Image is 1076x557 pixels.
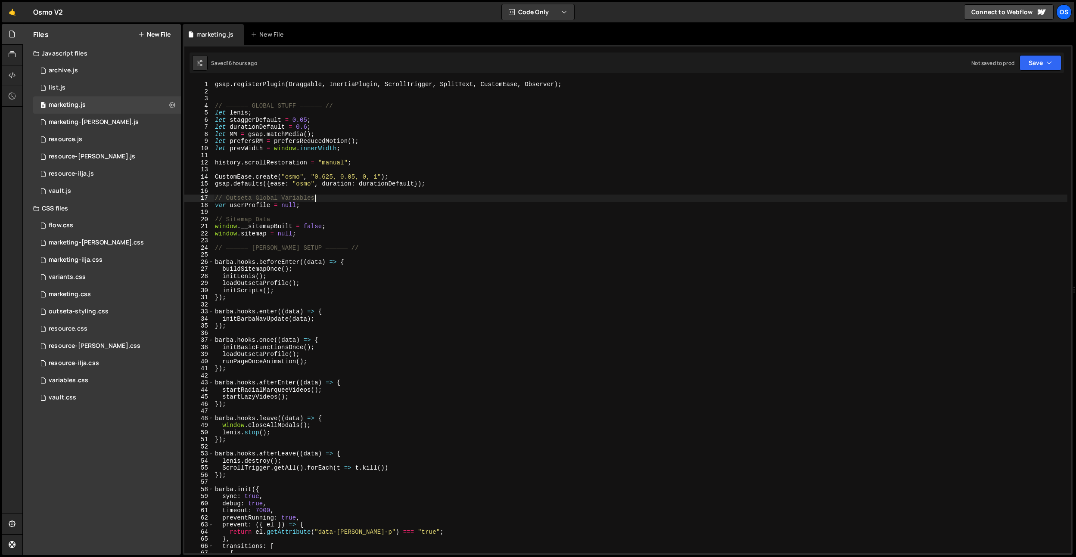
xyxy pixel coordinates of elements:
div: 19 [184,209,214,216]
div: 39 [184,351,214,358]
div: 28 [184,273,214,280]
div: 62 [184,514,214,522]
div: 14 [184,173,214,181]
div: New File [251,30,287,39]
div: 23 [184,237,214,244]
div: Not saved to prod [971,59,1014,67]
div: marketing.js [196,30,233,39]
div: 5 [184,109,214,117]
div: 49 [184,422,214,429]
div: 16596/46284.css [33,234,181,251]
div: 20 [184,216,214,223]
div: flow.css [49,222,73,229]
div: 59 [184,493,214,500]
div: 42 [184,372,214,380]
div: variables.css [49,377,88,384]
div: 24 [184,244,214,252]
div: 34 [184,316,214,323]
div: 10 [184,145,214,152]
div: vault.css [49,394,76,402]
div: 16596/46196.css [33,337,181,355]
div: 53 [184,450,214,458]
a: Connect to Webflow [964,4,1054,20]
div: 41 [184,365,214,372]
div: 13 [184,166,214,173]
div: resource-ilja.js [49,170,94,178]
div: 16596/47731.css [33,251,181,269]
div: 66 [184,543,214,550]
div: 17 [184,195,214,202]
div: 4 [184,102,214,110]
div: 16596/46199.css [33,320,181,337]
div: 16 [184,188,214,195]
a: 🤙 [2,2,23,22]
span: 0 [40,102,46,109]
div: Osmo V2 [33,7,63,17]
div: 56 [184,472,214,479]
div: 30 [184,287,214,294]
div: 18 [184,202,214,209]
div: 43 [184,379,214,387]
div: 3 [184,95,214,102]
div: 1 [184,81,214,88]
div: 48 [184,415,214,422]
div: 16596/47552.css [33,217,181,234]
div: 16596/46198.css [33,355,181,372]
h2: Files [33,30,49,39]
div: 7 [184,124,214,131]
div: 47 [184,408,214,415]
div: 16596/45153.css [33,389,181,406]
div: outseta-styling.css [49,308,109,316]
div: 22 [184,230,214,238]
div: 45 [184,393,214,401]
div: marketing-[PERSON_NAME].css [49,239,144,247]
div: Javascript files [23,45,181,62]
div: vault.js [49,187,71,195]
a: Os [1056,4,1072,20]
div: 16596/46183.js [33,131,181,148]
div: Saved [211,59,257,67]
div: 60 [184,500,214,507]
div: 16596/45446.css [33,286,181,303]
div: 8 [184,131,214,138]
div: 16596/45511.css [33,269,181,286]
div: 33 [184,308,214,316]
div: 51 [184,436,214,443]
div: 35 [184,322,214,330]
div: 32 [184,301,214,309]
div: 16 hours ago [227,59,257,67]
div: 16596/46194.js [33,148,181,165]
div: 46 [184,401,214,408]
div: resource-[PERSON_NAME].js [49,153,135,161]
div: list.js [49,84,65,92]
div: 44 [184,387,214,394]
div: 25 [184,251,214,259]
div: 38 [184,344,214,351]
div: 2 [184,88,214,96]
div: 6 [184,117,214,124]
div: 67 [184,550,214,557]
div: 16596/45156.css [33,303,181,320]
button: Save [1020,55,1061,71]
div: 21 [184,223,214,230]
div: 27 [184,266,214,273]
div: 16596/46210.js [33,62,181,79]
div: 54 [184,458,214,465]
div: 52 [184,443,214,451]
div: resource.js [49,136,82,143]
div: 9 [184,138,214,145]
div: 64 [184,529,214,536]
div: 50 [184,429,214,436]
div: marketing.css [49,291,91,298]
div: 16596/45133.js [33,183,181,200]
div: marketing-[PERSON_NAME].js [49,118,139,126]
div: 16596/45154.css [33,372,181,389]
div: resource-ilja.css [49,359,99,367]
div: 61 [184,507,214,514]
div: marketing.js [49,101,86,109]
div: 11 [184,152,214,159]
div: 63 [184,521,214,529]
div: 40 [184,358,214,365]
div: 16596/45151.js [33,79,181,96]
